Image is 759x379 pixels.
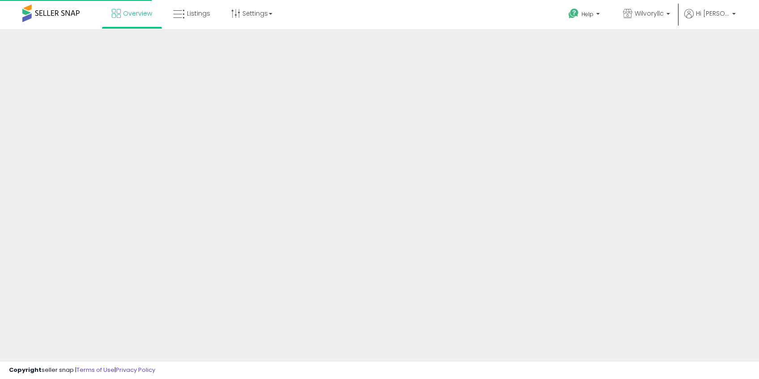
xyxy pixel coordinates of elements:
[684,9,736,29] a: Hi [PERSON_NAME]
[581,10,594,18] span: Help
[187,9,210,18] span: Listings
[561,1,609,29] a: Help
[116,366,155,374] a: Privacy Policy
[76,366,114,374] a: Terms of Use
[123,9,152,18] span: Overview
[9,366,155,375] div: seller snap | |
[568,8,579,19] i: Get Help
[9,366,42,374] strong: Copyright
[696,9,729,18] span: Hi [PERSON_NAME]
[635,9,664,18] span: Wilvoryllc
